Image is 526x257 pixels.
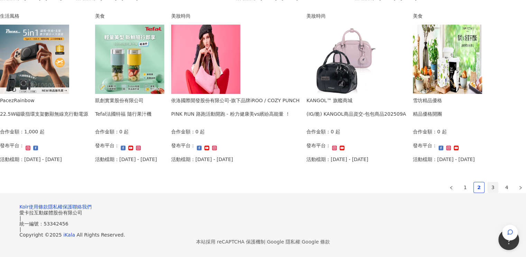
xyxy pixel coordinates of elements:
[95,128,119,135] p: 合作金額：
[171,156,233,163] p: 活動檔期：[DATE] - [DATE]
[446,182,457,193] button: left
[501,182,512,193] a: 4
[413,12,482,20] div: 美食
[72,204,92,210] a: 聯絡我們
[119,128,129,135] p: 0 起
[171,128,195,135] p: 合作金額：
[460,182,471,193] li: 1
[306,156,368,163] p: 活動檔期：[DATE] - [DATE]
[306,128,331,135] p: 合作金額：
[300,239,302,245] span: |
[196,238,330,246] span: 本站採用 reCAPTCHA 保護機制
[306,97,406,104] div: KANGOL™ 旗艦商城
[518,186,523,190] span: right
[413,128,437,135] p: 合作金額：
[306,142,331,149] p: 發布平台：
[515,182,526,193] button: right
[331,128,340,135] p: 0 起
[267,239,300,245] a: Google 隱私權
[413,142,437,149] p: 發布平台：
[306,12,406,20] div: 美妝時尚
[306,110,406,118] div: (IG/脆) KANGOL商品資交-包包商品202509A
[413,25,482,94] img: 雪坊精品優格
[449,186,453,190] span: left
[302,239,330,245] a: Google 條款
[437,128,446,135] p: 0 起
[498,229,519,250] iframe: Help Scout Beacon - Open
[95,97,151,104] div: 凱創實業股份有限公司
[473,182,485,193] li: 2
[171,25,240,94] img: 粉力健康美vs繽紛高能量系列服飾+養膚配件
[413,110,442,118] div: 精品優格開團
[488,182,498,193] a: 3
[48,204,72,210] a: 隱私權保護
[306,25,376,94] img: KANGOL 皮革小方包 商品資交
[515,182,526,193] li: Next Page
[95,25,164,94] img: Tefal法國特福 隨行果汁機開團
[446,182,457,193] li: Previous Page
[19,215,21,221] span: |
[413,97,442,104] div: 雪坊精品優格
[95,12,164,20] div: 美食
[474,182,484,193] a: 2
[501,182,512,193] li: 4
[171,12,299,20] div: 美妝時尚
[171,110,299,118] div: PINK RUN 路跑活動開跑 - 粉力健康美vs繽紛高能量 ！
[171,142,195,149] p: 發布平台：
[24,128,45,135] p: 1,000 起
[460,182,470,193] a: 1
[95,142,119,149] p: 發布平台：
[95,156,157,163] p: 活動檔期：[DATE] - [DATE]
[195,128,205,135] p: 0 起
[171,97,299,104] div: 依洛國際開發股份有限公司-旗下品牌iROO / COZY PUNCH
[265,239,267,245] span: |
[19,210,507,215] div: 愛卡拉互動媒體股份有限公司
[63,232,75,238] a: iKala
[413,156,475,163] p: 活動檔期：[DATE] - [DATE]
[487,182,498,193] li: 3
[19,227,21,232] span: |
[19,221,507,227] div: 統一編號：53342456
[95,110,151,118] div: Tefal法國特福 隨行果汁機
[29,204,48,210] a: 使用條款
[19,232,507,238] div: Copyright © 2025 All Rights Reserved.
[19,204,29,210] a: Kolr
